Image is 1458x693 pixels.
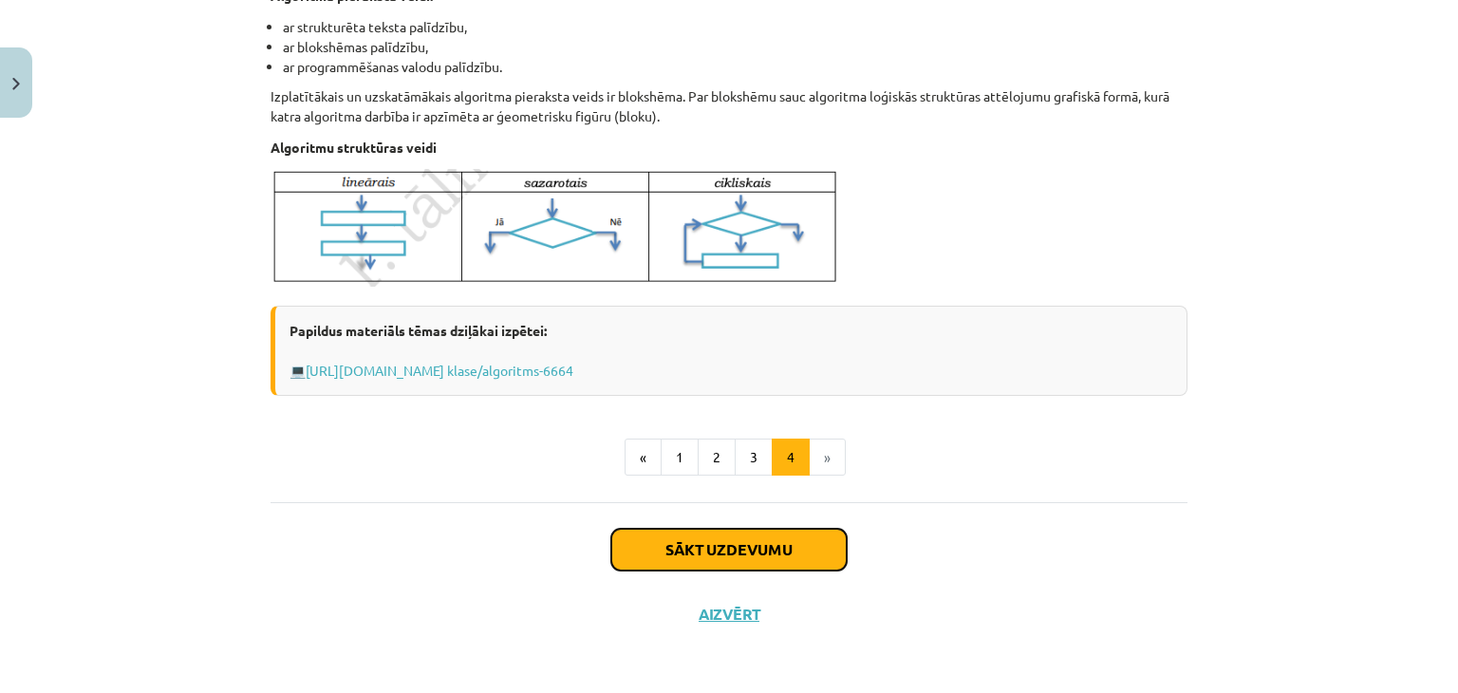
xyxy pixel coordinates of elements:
strong: Algoritmu struktūras veidi [271,139,437,156]
p: Izplatītākais un uzskatāmākais algoritma pieraksta veids ir blokshēma. Par blokshēmu sauc algorit... [271,86,1187,126]
li: ar strukturēta teksta palīdzību, [283,17,1187,37]
img: icon-close-lesson-0947bae3869378f0d4975bcd49f059093ad1ed9edebbc8119c70593378902aed.svg [12,78,20,90]
div: 💻 [271,306,1187,396]
strong: Papildus materiāls tēmas dziļākai izpētei: [290,322,547,339]
nav: Page navigation example [271,439,1187,477]
a: [URL][DOMAIN_NAME] klase/algoritms-6664 [306,362,573,379]
button: 4 [772,439,810,477]
button: « [625,439,662,477]
li: ar blokshēmas palīdzību, [283,37,1187,57]
button: 3 [735,439,773,477]
button: Aizvērt [693,605,765,624]
button: 1 [661,439,699,477]
button: Sākt uzdevumu [611,529,847,571]
button: 2 [698,439,736,477]
li: ar programmēšanas valodu palīdzību. [283,57,1187,77]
